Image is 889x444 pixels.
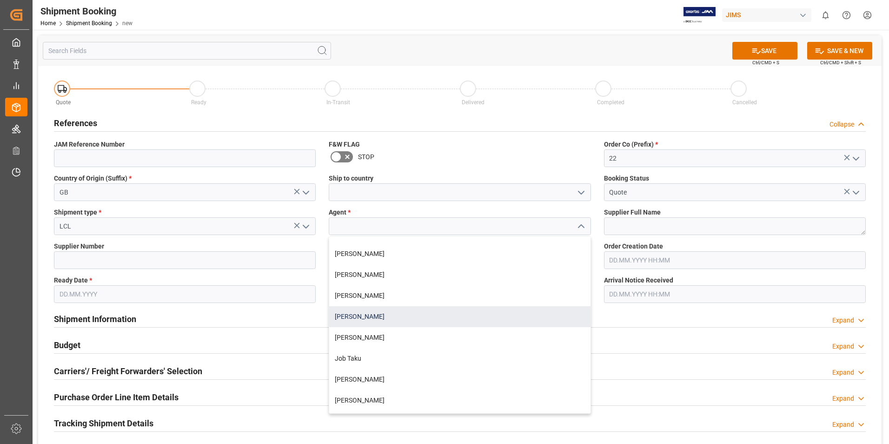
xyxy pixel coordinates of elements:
[732,42,797,60] button: SAVE
[836,5,857,26] button: Help Center
[462,99,484,106] span: Delivered
[54,208,101,217] span: Shipment type
[43,42,331,60] input: Search Fields
[56,99,71,106] span: Quote
[54,285,316,303] input: DD.MM.YYYY
[54,174,132,183] span: Country of Origin (Suffix)
[832,368,854,377] div: Expand
[54,183,316,201] input: Type to search/select
[604,276,673,285] span: Arrival Notice Received
[299,219,312,234] button: open menu
[358,152,374,162] span: STOP
[329,243,590,264] div: [PERSON_NAME]
[54,242,104,251] span: Supplier Number
[683,7,716,23] img: Exertis%20JAM%20-%20Email%20Logo.jpg_1722504956.jpg
[604,208,661,217] span: Supplier Full Name
[329,411,590,432] div: [PERSON_NAME]
[573,219,587,234] button: close menu
[604,174,649,183] span: Booking Status
[807,42,872,60] button: SAVE & NEW
[329,140,360,149] span: F&W FLAG
[54,117,97,129] h2: References
[722,8,811,22] div: JIMS
[329,390,590,411] div: [PERSON_NAME]
[54,365,202,377] h2: Carriers'/ Freight Forwarders' Selection
[752,59,779,66] span: Ctrl/CMD + S
[54,391,179,404] h2: Purchase Order Line Item Details
[329,174,373,183] span: Ship to country
[732,99,757,106] span: Cancelled
[832,316,854,325] div: Expand
[329,285,590,306] div: [PERSON_NAME]
[40,4,133,18] div: Shipment Booking
[54,339,80,351] h2: Budget
[329,327,590,348] div: [PERSON_NAME]
[299,185,312,200] button: open menu
[329,369,590,390] div: [PERSON_NAME]
[191,99,206,106] span: Ready
[848,185,862,200] button: open menu
[815,5,836,26] button: show 0 new notifications
[66,20,112,27] a: Shipment Booking
[604,140,658,149] span: Order Co (Prefix)
[329,264,590,285] div: [PERSON_NAME]
[832,420,854,430] div: Expand
[329,306,590,327] div: [PERSON_NAME]
[573,185,587,200] button: open menu
[604,242,663,251] span: Order Creation Date
[329,208,351,217] span: Agent
[54,417,153,430] h2: Tracking Shipment Details
[820,59,861,66] span: Ctrl/CMD + Shift + S
[329,348,590,369] div: Job Taku
[604,285,866,303] input: DD.MM.YYYY HH:MM
[326,99,350,106] span: In-Transit
[604,251,866,269] input: DD.MM.YYYY HH:MM
[832,394,854,404] div: Expand
[829,120,854,129] div: Collapse
[54,276,92,285] span: Ready Date
[597,99,624,106] span: Completed
[54,140,125,149] span: JAM Reference Number
[848,151,862,166] button: open menu
[40,20,56,27] a: Home
[722,6,815,24] button: JIMS
[832,342,854,351] div: Expand
[54,313,136,325] h2: Shipment Information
